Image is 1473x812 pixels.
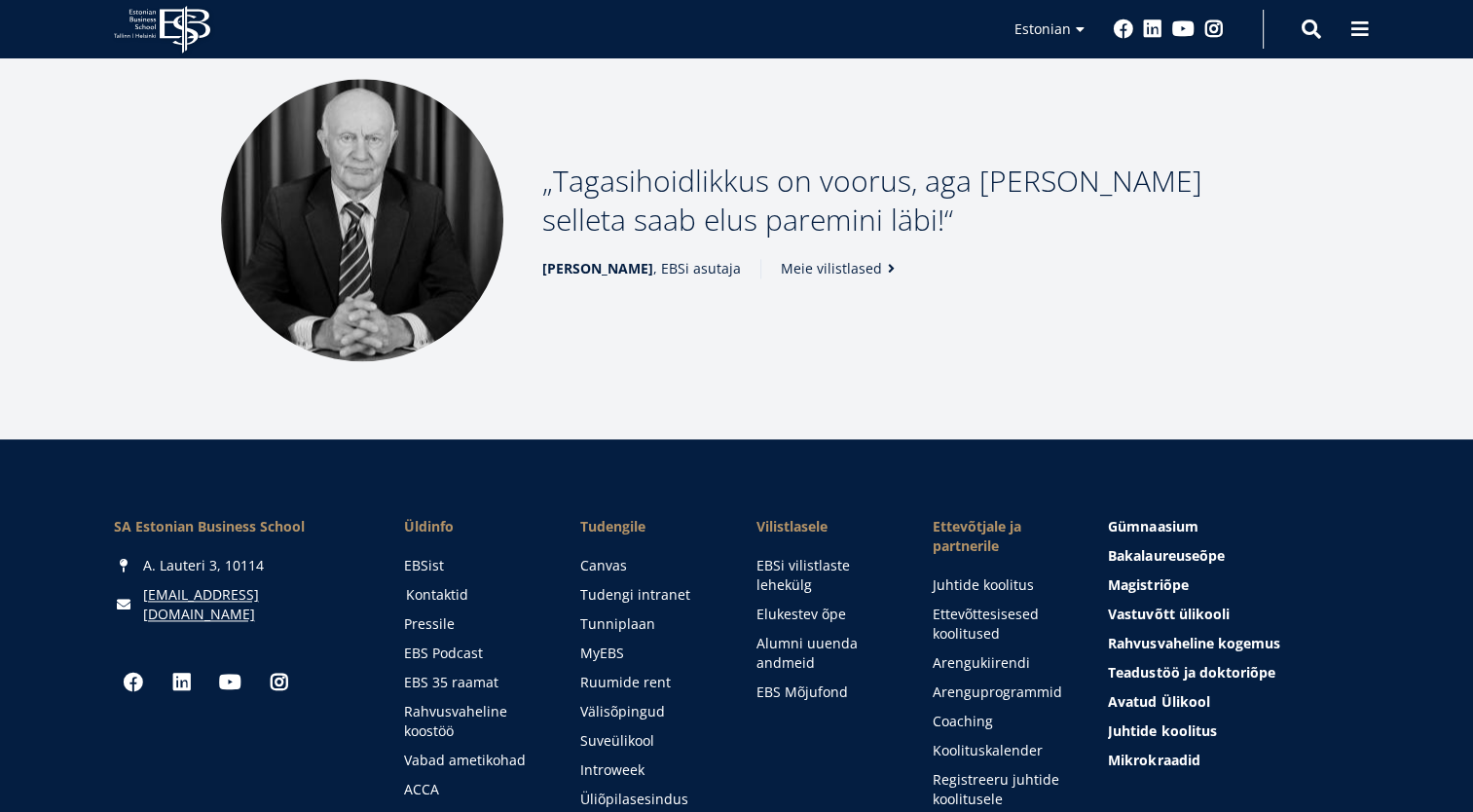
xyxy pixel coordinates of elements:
[1143,19,1162,39] a: Linkedin
[781,259,902,278] a: Meie vilistlased
[932,741,1069,760] a: Koolituskalender
[1108,721,1216,740] span: Juhtide koolitus
[542,259,653,277] strong: [PERSON_NAME]
[1108,517,1197,535] span: Gümnaasium
[114,663,153,702] a: Facebook
[221,79,503,361] img: Madis Habakuk
[1108,692,1209,711] span: Avatud Ülikool
[143,585,365,624] a: [EMAIL_ADDRESS][DOMAIN_NAME]
[1108,575,1188,594] span: Magistriõpe
[580,517,718,536] a: Tudengile
[1108,605,1359,624] a: Vastuvõtt ülikooli
[404,780,541,799] a: ACCA
[932,712,1069,731] a: Coaching
[1108,634,1359,653] a: Rahvusvaheline kogemus
[114,517,365,536] div: SA Estonian Business School
[580,614,718,634] a: Tunniplaan
[580,556,718,575] a: Canvas
[580,760,718,780] a: Introweek
[406,585,543,605] a: Kontaktid
[404,614,541,634] a: Pressile
[1108,634,1279,652] span: Rahvusvaheline kogemus
[755,683,893,702] a: EBS Mõjufond
[755,634,893,673] a: Alumni uuenda andmeid
[1108,663,1359,683] a: Teadustöö ja doktoriõpe
[580,790,718,809] a: Üliõpilasesindus
[1108,575,1359,595] a: Magistriõpe
[1108,663,1274,682] span: Teadustöö ja doktoriõpe
[755,517,893,536] span: Vilistlasele
[1108,692,1359,712] a: Avatud Ülikool
[932,517,1069,556] span: Ettevõtjale ja partnerile
[932,653,1069,673] a: Arengukiirendi
[755,556,893,595] a: EBSi vilistlaste lehekülg
[580,585,718,605] a: Tudengi intranet
[1172,19,1195,39] a: Youtube
[211,663,250,702] a: Youtube
[1204,19,1224,39] a: Instagram
[114,556,365,575] div: A. Lauteri 3, 10114
[404,517,541,536] span: Üldinfo
[260,663,299,702] a: Instagram
[404,702,541,741] a: Rahvusvaheline koostöö
[1108,605,1229,623] span: Vastuvõtt ülikooli
[1108,517,1359,536] a: Gümnaasium
[580,673,718,692] a: Ruumide rent
[1108,751,1359,770] a: Mikrokraadid
[404,673,541,692] a: EBS 35 raamat
[404,556,541,575] a: EBSist
[932,575,1069,595] a: Juhtide koolitus
[1108,546,1224,565] span: Bakalaureuseõpe
[1108,751,1199,769] span: Mikrokraadid
[542,259,741,278] span: , EBSi asutaja
[163,663,202,702] a: Linkedin
[404,644,541,663] a: EBS Podcast
[1114,19,1133,39] a: Facebook
[542,162,1253,240] p: Tagasihoidlikkus on voorus, aga [PERSON_NAME] selleta saab elus paremini läbi!
[755,605,893,624] a: Elukestev õpe
[580,644,718,663] a: MyEBS
[932,605,1069,644] a: Ettevõttesisesed koolitused
[404,751,541,770] a: Vabad ametikohad
[1108,721,1359,741] a: Juhtide koolitus
[580,731,718,751] a: Suveülikool
[932,770,1069,809] a: Registreeru juhtide koolitusele
[580,702,718,721] a: Välisõpingud
[1108,546,1359,566] a: Bakalaureuseõpe
[932,683,1069,702] a: Arenguprogrammid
